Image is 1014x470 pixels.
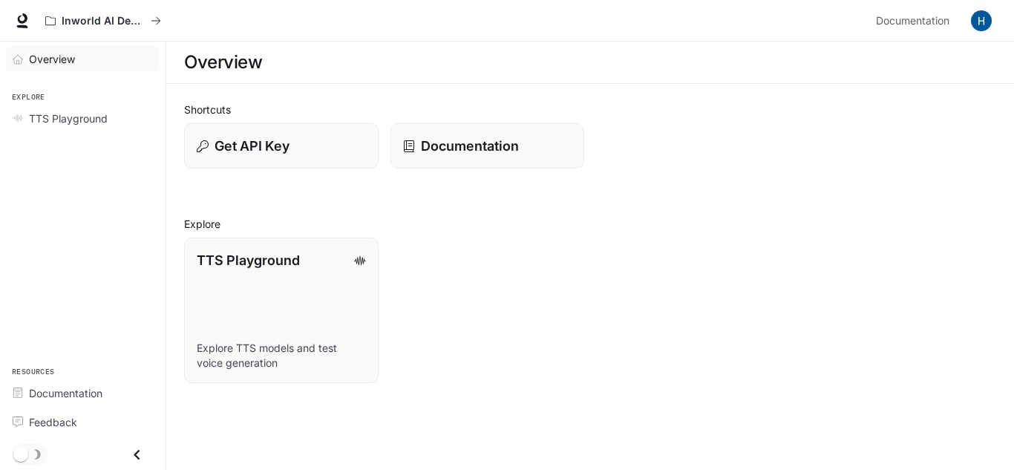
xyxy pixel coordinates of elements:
h2: Shortcuts [184,102,996,117]
p: Get API Key [215,136,290,156]
p: Inworld AI Demos [62,15,145,27]
span: Feedback [29,414,77,430]
span: Documentation [876,12,949,30]
span: TTS Playground [29,111,108,126]
h1: Overview [184,48,262,77]
a: TTS PlaygroundExplore TTS models and test voice generation [184,238,379,383]
button: Get API Key [184,123,379,169]
a: Documentation [6,380,160,406]
a: TTS Playground [6,105,160,131]
h2: Explore [184,216,996,232]
span: Documentation [29,385,102,401]
img: User avatar [971,10,992,31]
a: Feedback [6,409,160,435]
a: Documentation [870,6,961,36]
a: Documentation [390,123,585,169]
button: All workspaces [39,6,168,36]
p: TTS Playground [197,250,300,270]
button: User avatar [966,6,996,36]
span: Dark mode toggle [13,445,28,462]
span: Overview [29,51,75,67]
p: Documentation [421,136,519,156]
button: Close drawer [120,440,154,470]
a: Overview [6,46,160,72]
p: Explore TTS models and test voice generation [197,341,366,371]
